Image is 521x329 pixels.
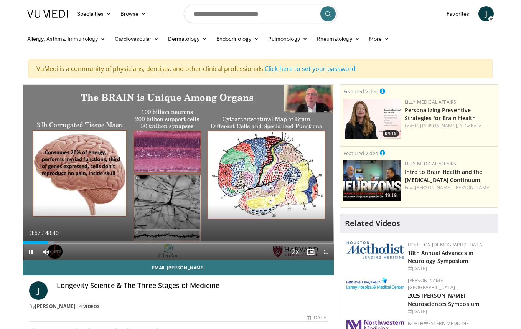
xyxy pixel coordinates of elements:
[303,244,318,260] button: Enable picture-in-picture mode
[343,160,401,201] a: 19:19
[307,314,327,321] div: [DATE]
[110,31,163,46] a: Cardiovascular
[343,99,401,139] a: 04:15
[408,265,492,272] div: [DATE]
[346,277,404,290] img: e7977282-282c-4444-820d-7cc2733560fd.jpg.150x105_q85_autocrop_double_scale_upscale_version-0.2.jpg
[383,192,399,199] span: 19:19
[45,230,59,236] span: 48:49
[184,5,337,23] input: Search topics, interventions
[408,308,492,315] div: [DATE]
[23,244,38,260] button: Pause
[408,277,455,291] a: [PERSON_NAME][GEOGRAPHIC_DATA]
[405,184,495,191] div: Feat.
[264,31,312,46] a: Pulmonology
[346,241,404,259] img: 5e4488cc-e109-4a4e-9fd9-73bb9237ee91.png.150x105_q85_autocrop_double_scale_upscale_version-0.2.png
[38,244,54,260] button: Mute
[454,184,491,191] a: [PERSON_NAME]
[408,292,479,307] a: 2025 [PERSON_NAME] Neurosciences Symposium
[23,260,334,275] a: Email [PERSON_NAME]
[116,6,151,21] a: Browse
[364,31,394,46] a: More
[318,244,334,260] button: Fullscreen
[23,31,110,46] a: Allergy, Asthma, Immunology
[442,6,474,21] a: Favorites
[405,160,457,167] a: Lilly Medical Affairs
[29,281,48,300] a: J
[23,241,334,244] div: Progress Bar
[265,64,356,73] a: Click here to set your password
[415,184,453,191] a: [PERSON_NAME],
[42,230,44,236] span: /
[408,241,484,248] a: Houston [DEMOGRAPHIC_DATA]
[408,249,473,265] a: 18th Annual Advances in Neurology Symposium
[23,85,334,260] video-js: Video Player
[343,150,378,157] small: Featured Video
[28,59,493,78] div: VuMedi is a community of physicians, dentists, and other clinical professionals.
[459,122,481,129] a: A. Gabelle
[27,10,68,18] img: VuMedi Logo
[343,88,378,95] small: Featured Video
[288,244,303,260] button: Playback Rate
[312,31,364,46] a: Rheumatology
[345,219,400,228] h4: Related Videos
[405,106,476,122] a: Personalizing Preventive Strategies for Brain Health
[57,281,328,290] h4: Longevity Science & The Three Stages of Medicine
[405,99,457,105] a: Lilly Medical Affairs
[29,303,328,310] div: By
[383,130,399,137] span: 04:15
[77,303,102,309] a: 4 Videos
[73,6,116,21] a: Specialties
[415,122,458,129] a: P. [PERSON_NAME],
[35,303,76,309] a: [PERSON_NAME]
[343,99,401,139] img: c3be7821-a0a3-4187-927a-3bb177bd76b4.png.150x105_q85_crop-smart_upscale.jpg
[478,6,494,21] a: J
[405,168,483,184] a: Intro to Brain Health and the [MEDICAL_DATA] Continuum
[30,230,40,236] span: 3:57
[163,31,212,46] a: Dermatology
[405,122,495,129] div: Feat.
[343,160,401,201] img: a80fd508-2012-49d4-b73e-1d4e93549e78.png.150x105_q85_crop-smart_upscale.jpg
[212,31,264,46] a: Endocrinology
